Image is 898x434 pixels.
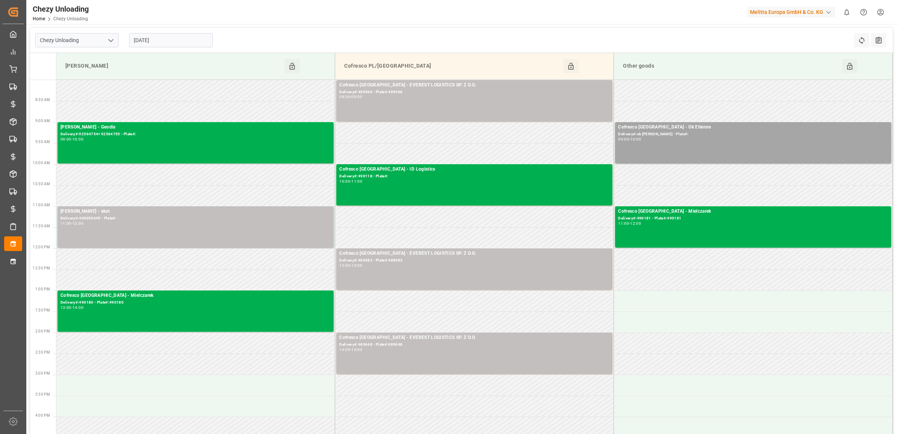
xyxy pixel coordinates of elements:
[35,392,50,396] span: 3:30 PM
[618,222,629,225] div: 11:00
[71,306,73,309] div: -
[33,16,45,21] a: Home
[33,245,50,249] span: 12:00 PM
[339,250,609,257] div: Cofresco [GEOGRAPHIC_DATA] - EVEREST LOGISTICS SP. Z O.O.
[618,215,888,222] div: Delivery#:490181 - Plate#:490181
[339,89,609,95] div: Delivery#:489966 - Plate#:489966
[339,166,609,173] div: Cofresco [GEOGRAPHIC_DATA] - ID Logistics
[35,371,50,375] span: 3:00 PM
[129,33,213,47] input: DD.MM.YYYY
[60,292,331,299] div: Cofresco [GEOGRAPHIC_DATA] - Mielczarek
[350,180,351,183] div: -
[339,173,609,180] div: Delivery#:490118 - Plate#:
[618,138,629,141] div: 09:00
[339,348,350,351] div: 14:00
[629,138,630,141] div: -
[339,82,609,89] div: Cofresco [GEOGRAPHIC_DATA] - EVEREST LOGISTICS SP. Z O.O.
[35,413,50,417] span: 4:00 PM
[60,208,331,215] div: [PERSON_NAME] - skat
[105,35,116,46] button: open menu
[339,334,609,342] div: Cofresco [GEOGRAPHIC_DATA] - EVEREST LOGISTICS SP. Z O.O.
[35,308,50,312] span: 1:30 PM
[351,348,362,351] div: 15:00
[60,131,331,138] div: Delivery#:92564754+ 92564755 - Plate#:
[351,95,362,98] div: 09:00
[339,180,350,183] div: 10:00
[35,329,50,333] span: 2:00 PM
[618,124,888,131] div: Cofresco [GEOGRAPHIC_DATA] - Ok Etienne
[630,138,641,141] div: 10:00
[339,342,609,348] div: Delivery#:489648 - Plate#:489648
[629,222,630,225] div: -
[33,224,50,228] span: 11:30 AM
[73,138,83,141] div: 10:00
[747,5,838,19] button: Melitta Europa GmbH & Co. KG
[620,59,842,73] div: Other goods
[60,222,71,225] div: 11:00
[351,180,362,183] div: 11:00
[71,222,73,225] div: -
[339,257,609,264] div: Delivery#:489583 - Plate#:489583
[35,119,50,123] span: 9:00 AM
[33,182,50,186] span: 10:30 AM
[35,33,119,47] input: Type to search/select
[339,264,350,267] div: 12:00
[838,4,855,21] button: show 0 new notifications
[33,203,50,207] span: 11:00 AM
[60,306,71,309] div: 13:00
[35,287,50,291] span: 1:00 PM
[350,264,351,267] div: -
[60,215,331,222] div: Delivery#:400053645 - Plate#:
[855,4,872,21] button: Help Center
[60,299,331,306] div: Delivery#:490180 - Plate#:490180
[33,161,50,165] span: 10:00 AM
[73,222,83,225] div: 12:00
[618,208,888,215] div: Cofresco [GEOGRAPHIC_DATA] - Mielczarek
[35,98,50,102] span: 8:30 AM
[618,131,888,138] div: Delivery#:ok [PERSON_NAME] - Plate#:
[350,348,351,351] div: -
[351,264,362,267] div: 13:00
[35,350,50,354] span: 2:30 PM
[73,306,83,309] div: 14:00
[71,138,73,141] div: -
[630,222,641,225] div: 12:00
[350,95,351,98] div: -
[60,138,71,141] div: 09:00
[33,3,89,15] div: Chezy Unloading
[60,124,331,131] div: [PERSON_NAME] - Geodis
[62,59,284,73] div: [PERSON_NAME]
[341,59,563,73] div: Cofresco PL/[GEOGRAPHIC_DATA]
[35,140,50,144] span: 9:30 AM
[339,95,350,98] div: 08:00
[33,266,50,270] span: 12:30 PM
[747,7,835,18] div: Melitta Europa GmbH & Co. KG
